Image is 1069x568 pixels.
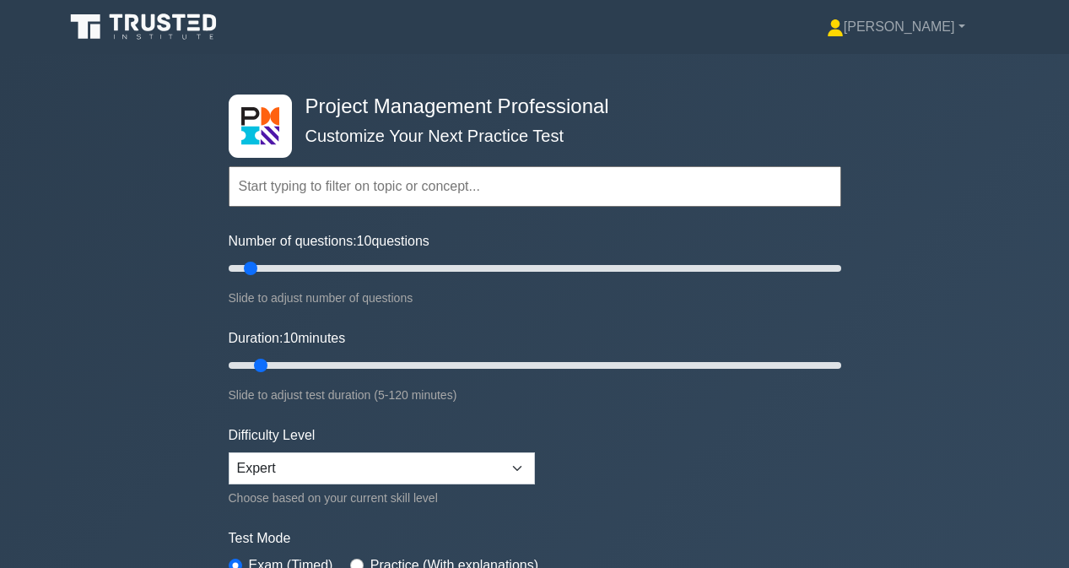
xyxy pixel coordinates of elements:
[357,234,372,248] span: 10
[786,10,1006,44] a: [PERSON_NAME]
[229,288,841,308] div: Slide to adjust number of questions
[229,328,346,349] label: Duration: minutes
[229,425,316,446] label: Difficulty Level
[299,95,759,119] h4: Project Management Professional
[283,331,298,345] span: 10
[229,488,535,508] div: Choose based on your current skill level
[229,528,841,549] label: Test Mode
[229,166,841,207] input: Start typing to filter on topic or concept...
[229,385,841,405] div: Slide to adjust test duration (5-120 minutes)
[229,231,429,252] label: Number of questions: questions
